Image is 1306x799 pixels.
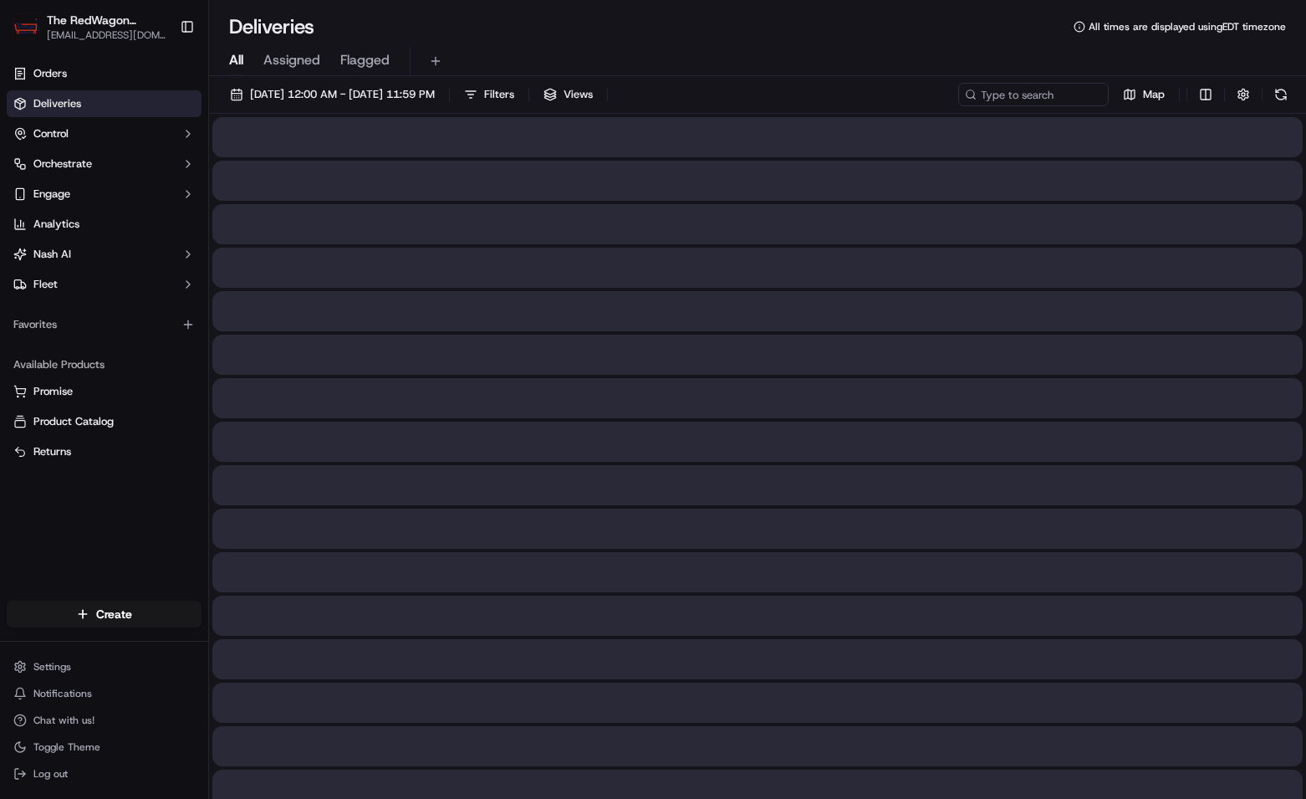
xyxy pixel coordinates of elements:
[33,247,71,262] span: Nash AI
[13,13,40,40] img: The RedWagon Delivers
[1089,20,1286,33] span: All times are displayed using EDT timezone
[958,83,1109,106] input: Type to search
[222,83,442,106] button: [DATE] 12:00 AM - [DATE] 11:59 PM
[7,311,202,338] div: Favorites
[536,83,600,106] button: Views
[263,50,320,70] span: Assigned
[33,687,92,700] span: Notifications
[457,83,522,106] button: Filters
[33,767,68,781] span: Log out
[33,444,71,459] span: Returns
[33,740,100,754] span: Toggle Theme
[33,217,79,232] span: Analytics
[7,7,173,47] button: The RedWagon DeliversThe RedWagon Delivers[EMAIL_ADDRESS][DOMAIN_NAME]
[7,90,202,117] a: Deliveries
[33,96,81,111] span: Deliveries
[7,271,202,298] button: Fleet
[7,762,202,786] button: Log out
[33,414,114,429] span: Product Catalog
[7,181,202,207] button: Engage
[13,414,195,429] a: Product Catalog
[33,714,94,727] span: Chat with us!
[7,211,202,238] a: Analytics
[33,660,71,674] span: Settings
[7,151,202,177] button: Orchestrate
[7,60,202,87] a: Orders
[1143,87,1165,102] span: Map
[33,187,70,202] span: Engage
[7,408,202,435] button: Product Catalog
[7,709,202,732] button: Chat with us!
[7,655,202,679] button: Settings
[1269,83,1293,106] button: Refresh
[7,735,202,759] button: Toggle Theme
[7,378,202,405] button: Promise
[13,444,195,459] a: Returns
[33,156,92,172] span: Orchestrate
[47,12,166,28] button: The RedWagon Delivers
[33,66,67,81] span: Orders
[564,87,593,102] span: Views
[7,601,202,627] button: Create
[33,277,58,292] span: Fleet
[7,241,202,268] button: Nash AI
[7,682,202,705] button: Notifications
[229,13,314,40] h1: Deliveries
[250,87,435,102] span: [DATE] 12:00 AM - [DATE] 11:59 PM
[13,384,195,399] a: Promise
[33,126,69,141] span: Control
[33,384,73,399] span: Promise
[229,50,243,70] span: All
[7,438,202,465] button: Returns
[7,120,202,147] button: Control
[7,351,202,378] div: Available Products
[96,606,132,622] span: Create
[484,87,514,102] span: Filters
[47,28,166,42] button: [EMAIL_ADDRESS][DOMAIN_NAME]
[340,50,390,70] span: Flagged
[1115,83,1172,106] button: Map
